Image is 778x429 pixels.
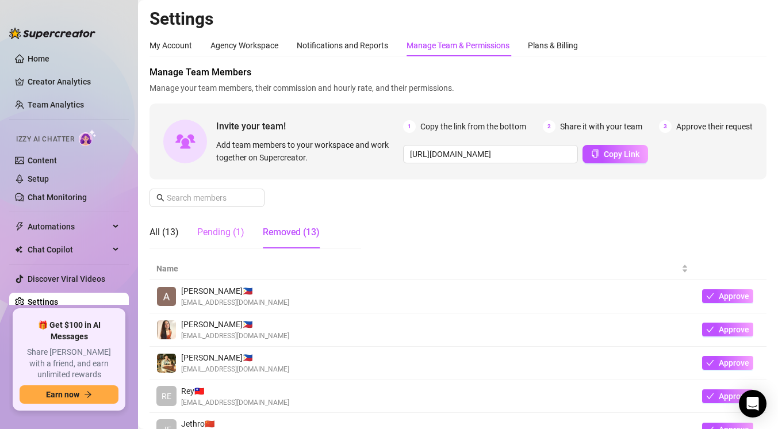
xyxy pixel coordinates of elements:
span: 🎁 Get $100 in AI Messages [20,320,118,342]
a: Setup [28,174,49,183]
span: [EMAIL_ADDRESS][DOMAIN_NAME] [181,364,289,375]
span: Name [156,262,679,275]
span: Add team members to your workspace and work together on Supercreator. [216,139,398,164]
span: thunderbolt [15,222,24,231]
button: Approve [702,356,753,370]
span: 3 [659,120,672,133]
h2: Settings [150,8,766,30]
span: copy [591,150,599,158]
span: Approve [719,292,749,301]
span: Approve [719,325,749,334]
span: [PERSON_NAME] 🇵🇭 [181,318,289,331]
a: Chat Monitoring [28,193,87,202]
span: check [706,392,714,400]
span: Chat Copilot [28,240,109,259]
a: Discover Viral Videos [28,274,105,284]
span: Izzy AI Chatter [16,134,74,145]
span: arrow-right [84,390,92,399]
img: Rhea Mae Corros (Rhea) [157,320,176,339]
button: Earn nowarrow-right [20,385,118,404]
span: Copy Link [604,150,639,159]
input: Search members [167,191,248,204]
button: Approve [702,389,753,403]
span: [EMAIL_ADDRESS][DOMAIN_NAME] [181,331,289,342]
div: My Account [150,39,192,52]
span: [EMAIL_ADDRESS][DOMAIN_NAME] [181,397,289,408]
a: Team Analytics [28,100,84,109]
div: Notifications and Reports [297,39,388,52]
button: Copy Link [582,145,648,163]
span: [PERSON_NAME] 🇵🇭 [181,351,289,364]
span: 2 [543,120,555,133]
div: Manage Team & Permissions [407,39,509,52]
span: check [706,292,714,300]
a: Content [28,156,57,165]
span: Manage your team members, their commission and hourly rate, and their permissions. [150,82,766,94]
div: Removed (13) [263,225,320,239]
span: check [706,325,714,334]
div: Pending (1) [197,225,244,239]
div: Open Intercom Messenger [739,390,766,417]
span: Copy the link from the bottom [420,120,526,133]
img: Elly Bejemino [157,354,176,373]
div: All (13) [150,225,179,239]
span: Earn now [46,390,79,399]
div: Plans & Billing [528,39,578,52]
span: Approve their request [676,120,753,133]
span: [EMAIL_ADDRESS][DOMAIN_NAME] [181,297,289,308]
span: check [706,359,714,367]
span: Approve [719,358,749,367]
button: Approve [702,323,753,336]
span: Share [PERSON_NAME] with a friend, and earn unlimited rewards [20,347,118,381]
a: Home [28,54,49,63]
span: Rey 🇹🇼 [181,385,289,397]
span: RE [162,390,171,403]
span: Invite your team! [216,119,403,133]
button: Approve [702,289,753,303]
a: Settings [28,297,58,307]
span: 1 [403,120,416,133]
span: [PERSON_NAME] 🇵🇭 [181,285,289,297]
img: Ariane Abatol [157,287,176,306]
div: Agency Workspace [210,39,278,52]
img: Chat Copilot [15,246,22,254]
span: Manage Team Members [150,66,766,79]
span: Automations [28,217,109,236]
img: logo-BBDzfeDw.svg [9,28,95,39]
th: Name [150,258,695,280]
span: Share it with your team [560,120,642,133]
span: Approve [719,392,749,401]
img: AI Chatter [79,129,97,146]
a: Creator Analytics [28,72,120,91]
span: search [156,194,164,202]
